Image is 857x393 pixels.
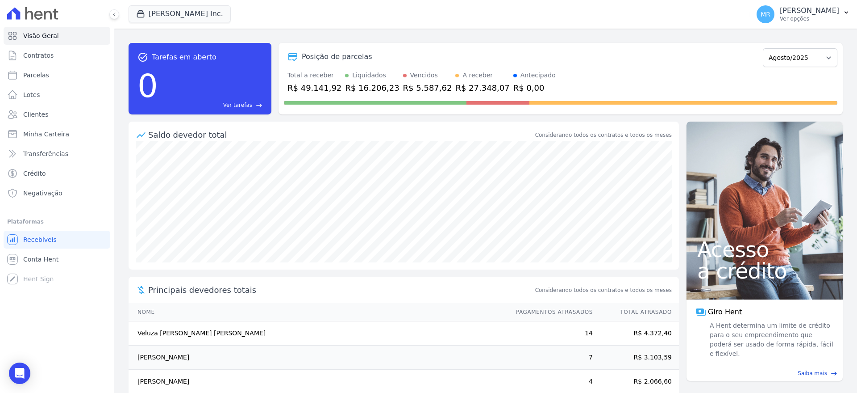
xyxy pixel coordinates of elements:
[7,216,107,227] div: Plataformas
[4,86,110,104] a: Lotes
[508,303,593,321] th: Pagamentos Atrasados
[780,15,839,22] p: Ver opções
[23,130,69,139] span: Minha Carteira
[137,63,158,109] div: 0
[535,131,672,139] div: Considerando todos os contratos e todos os meses
[23,149,68,158] span: Transferências
[520,71,556,80] div: Antecipado
[593,321,679,346] td: R$ 4.372,40
[23,51,54,60] span: Contratos
[831,370,837,377] span: east
[23,90,40,99] span: Lotes
[148,284,533,296] span: Principais devedores totais
[697,239,832,260] span: Acesso
[129,303,508,321] th: Nome
[129,321,508,346] td: Veluza [PERSON_NAME] [PERSON_NAME]
[462,71,493,80] div: A receber
[129,346,508,370] td: [PERSON_NAME]
[4,165,110,182] a: Crédito
[593,303,679,321] th: Total Atrasado
[508,321,593,346] td: 14
[749,2,857,27] button: MR [PERSON_NAME] Ver opções
[535,286,672,294] span: Considerando todos os contratos e todos os meses
[23,255,58,264] span: Conta Hent
[352,71,386,80] div: Liquidados
[137,52,148,63] span: task_alt
[798,369,827,377] span: Saiba mais
[302,51,372,62] div: Posição de parcelas
[410,71,438,80] div: Vencidos
[23,169,46,178] span: Crédito
[23,110,48,119] span: Clientes
[256,102,262,109] span: east
[4,66,110,84] a: Parcelas
[4,231,110,249] a: Recebíveis
[152,52,216,63] span: Tarefas em aberto
[148,129,533,141] div: Saldo devedor total
[345,82,399,94] div: R$ 16.206,23
[708,307,742,317] span: Giro Hent
[287,82,341,94] div: R$ 49.141,92
[455,82,509,94] div: R$ 27.348,07
[23,71,49,80] span: Parcelas
[692,369,837,377] a: Saiba mais east
[162,101,262,109] a: Ver tarefas east
[9,363,30,384] div: Open Intercom Messenger
[4,125,110,143] a: Minha Carteira
[761,11,770,17] span: MR
[513,82,556,94] div: R$ 0,00
[4,145,110,163] a: Transferências
[780,6,839,15] p: [PERSON_NAME]
[287,71,341,80] div: Total a receber
[403,82,452,94] div: R$ 5.587,62
[4,250,110,268] a: Conta Hent
[4,106,110,123] a: Clientes
[4,27,110,45] a: Visão Geral
[4,184,110,202] a: Negativação
[23,189,62,198] span: Negativação
[223,101,252,109] span: Ver tarefas
[708,321,834,359] span: A Hent determina um limite de crédito para o seu empreendimento que poderá ser usado de forma ráp...
[23,235,57,244] span: Recebíveis
[697,260,832,282] span: a crédito
[129,5,231,22] button: [PERSON_NAME] Inc.
[4,46,110,64] a: Contratos
[23,31,59,40] span: Visão Geral
[508,346,593,370] td: 7
[593,346,679,370] td: R$ 3.103,59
